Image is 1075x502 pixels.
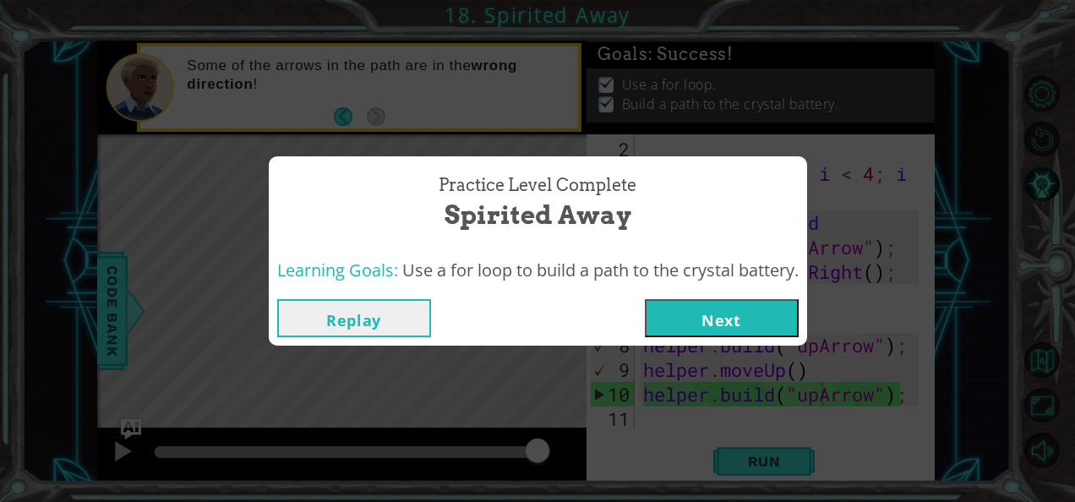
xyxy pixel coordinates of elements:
span: Spirited Away [445,197,631,233]
button: Next [645,299,799,337]
span: Learning Goals: [277,259,398,281]
span: Use a for loop to build a path to the crystal battery. [402,259,799,281]
button: Replay [277,299,431,337]
span: Practice Level Complete [439,173,636,198]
